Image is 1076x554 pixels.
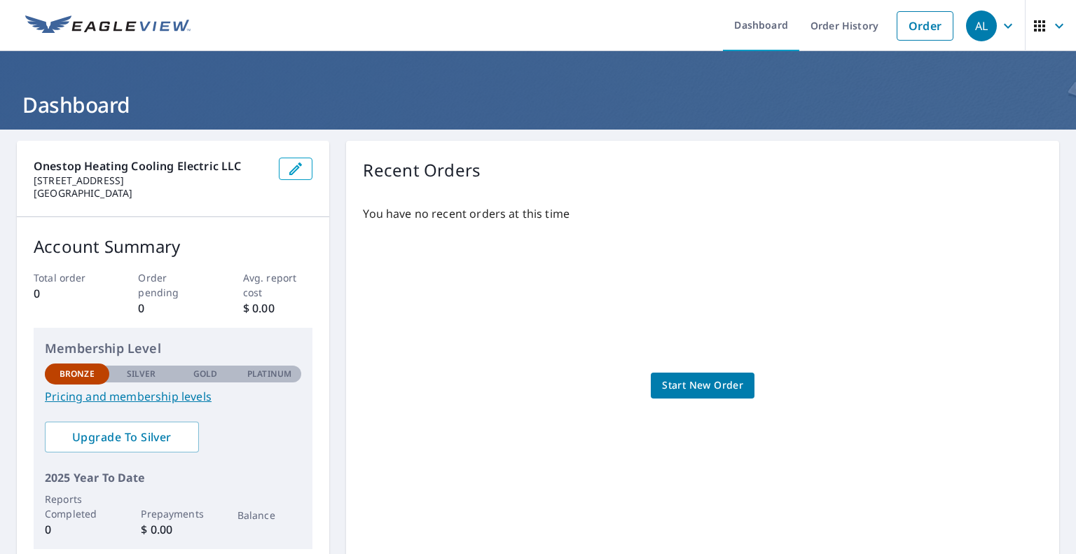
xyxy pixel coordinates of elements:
[34,158,268,174] p: Onestop Heating Cooling Electric LLC
[34,174,268,187] p: [STREET_ADDRESS]
[651,373,754,399] a: Start New Order
[247,368,291,380] p: Platinum
[25,15,191,36] img: EV Logo
[363,158,481,183] p: Recent Orders
[237,508,302,522] p: Balance
[17,90,1059,119] h1: Dashboard
[45,521,109,538] p: 0
[45,492,109,521] p: Reports Completed
[243,300,313,317] p: $ 0.00
[34,270,104,285] p: Total order
[56,429,188,445] span: Upgrade To Silver
[34,187,268,200] p: [GEOGRAPHIC_DATA]
[363,205,1042,222] p: You have no recent orders at this time
[966,11,997,41] div: AL
[897,11,953,41] a: Order
[662,377,743,394] span: Start New Order
[141,506,205,521] p: Prepayments
[45,339,301,358] p: Membership Level
[34,234,312,259] p: Account Summary
[243,270,313,300] p: Avg. report cost
[141,521,205,538] p: $ 0.00
[60,368,95,380] p: Bronze
[138,300,208,317] p: 0
[34,285,104,302] p: 0
[127,368,156,380] p: Silver
[45,422,199,452] a: Upgrade To Silver
[193,368,217,380] p: Gold
[138,270,208,300] p: Order pending
[45,469,301,486] p: 2025 Year To Date
[45,388,301,405] a: Pricing and membership levels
